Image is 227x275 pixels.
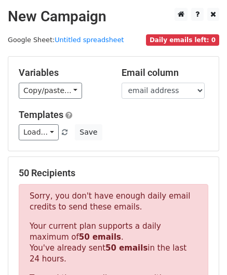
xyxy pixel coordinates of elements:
p: Sorry, you don't have enough daily email credits to send these emails. [30,191,197,213]
h5: 50 Recipients [19,167,208,179]
strong: 50 emails [79,232,121,242]
a: Copy/paste... [19,83,82,99]
small: Google Sheet: [8,36,124,44]
a: Daily emails left: 0 [146,36,219,44]
span: Daily emails left: 0 [146,34,219,46]
strong: 50 emails [105,243,148,253]
h5: Variables [19,67,106,78]
p: Your current plan supports a daily maximum of . You've already sent in the last 24 hours. [30,221,197,265]
button: Save [75,124,102,140]
a: Load... [19,124,59,140]
h2: New Campaign [8,8,219,25]
a: Templates [19,109,63,120]
a: Untitled spreadsheet [55,36,124,44]
h5: Email column [122,67,209,78]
